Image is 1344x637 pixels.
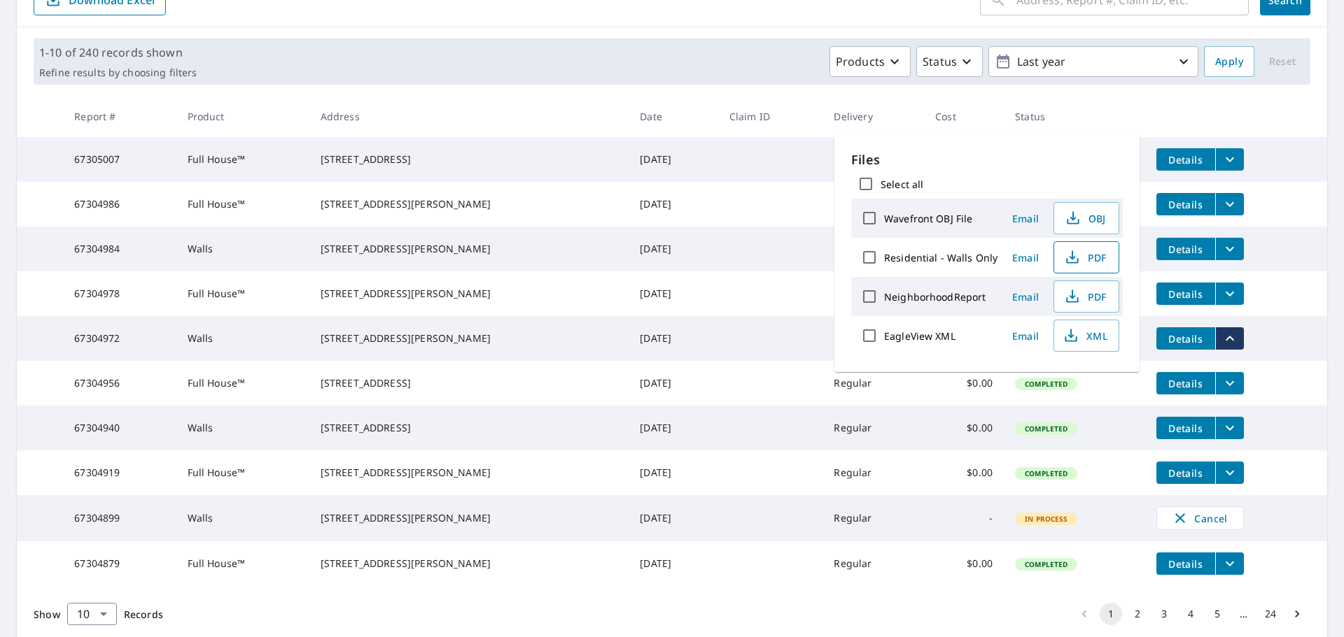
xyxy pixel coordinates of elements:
[629,406,718,450] td: [DATE]
[1156,238,1215,260] button: detailsBtn-67304984
[1156,552,1215,575] button: detailsBtn-67304879
[1165,377,1207,390] span: Details
[1156,417,1215,439] button: detailsBtn-67304940
[1003,247,1048,269] button: Email
[1215,417,1244,439] button: filesDropdownBtn-67304940
[629,227,718,271] td: [DATE]
[988,46,1198,77] button: Last year
[1053,320,1119,352] button: XML
[1100,603,1122,625] button: page 1
[822,182,924,227] td: Regular
[63,96,176,137] th: Report #
[1053,280,1119,313] button: PDF
[63,182,176,227] td: 67304986
[924,406,1004,450] td: $0.00
[822,96,924,137] th: Delivery
[629,450,718,495] td: [DATE]
[321,511,618,525] div: [STREET_ADDRESS][PERSON_NAME]
[1004,96,1144,137] th: Status
[63,495,176,541] td: 67304899
[176,541,309,586] td: Full House™
[63,406,176,450] td: 67304940
[1215,282,1244,305] button: filesDropdownBtn-67304978
[829,46,911,77] button: Products
[822,227,924,271] td: Regular
[924,495,1004,541] td: -
[822,361,924,406] td: Regular
[1259,603,1282,625] button: Go to page 24
[176,450,309,495] td: Full House™
[176,361,309,406] td: Full House™
[176,271,309,316] td: Full House™
[1009,212,1042,225] span: Email
[1063,249,1107,266] span: PDF
[176,406,309,450] td: Walls
[176,495,309,541] td: Walls
[629,271,718,316] td: [DATE]
[1165,422,1207,435] span: Details
[1003,325,1048,347] button: Email
[836,53,885,70] p: Products
[39,44,197,61] p: 1-10 of 240 records shown
[1016,559,1076,569] span: Completed
[924,361,1004,406] td: $0.00
[924,541,1004,586] td: $0.00
[924,96,1004,137] th: Cost
[851,150,1123,169] p: Files
[884,212,972,225] label: Wavefront OBJ File
[822,541,924,586] td: Regular
[1165,557,1207,571] span: Details
[176,316,309,361] td: Walls
[629,316,718,361] td: [DATE]
[1009,329,1042,343] span: Email
[124,608,163,621] span: Records
[1063,327,1107,344] span: XML
[321,421,618,435] div: [STREET_ADDRESS]
[63,137,176,182] td: 67305007
[321,152,618,166] div: [STREET_ADDRESS]
[924,450,1004,495] td: $0.00
[629,137,718,182] td: [DATE]
[1053,202,1119,234] button: OBJ
[1171,510,1229,527] span: Cancel
[63,361,176,406] td: 67304956
[1016,514,1077,524] span: In Process
[1179,603,1202,625] button: Go to page 4
[321,331,618,345] div: [STREET_ADDRESS][PERSON_NAME]
[1003,208,1048,229] button: Email
[1165,243,1207,256] span: Details
[822,406,924,450] td: Regular
[916,46,983,77] button: Status
[1215,193,1244,215] button: filesDropdownBtn-67304986
[1063,288,1107,305] span: PDF
[67,603,117,625] div: Show 10 records
[718,96,823,137] th: Claim ID
[1126,603,1149,625] button: Go to page 2
[1215,552,1244,575] button: filesDropdownBtn-67304879
[1165,466,1207,480] span: Details
[1153,603,1175,625] button: Go to page 3
[1215,461,1244,484] button: filesDropdownBtn-67304919
[321,242,618,256] div: [STREET_ADDRESS][PERSON_NAME]
[1053,241,1119,273] button: PDF
[176,137,309,182] td: Full House™
[1215,372,1244,394] button: filesDropdownBtn-67304956
[63,450,176,495] td: 67304919
[1156,506,1244,530] button: Cancel
[884,251,997,264] label: Residential - Walls Only
[822,450,924,495] td: Regular
[1286,603,1308,625] button: Go to next page
[1215,53,1243,71] span: Apply
[629,182,718,227] td: [DATE]
[176,96,309,137] th: Product
[822,137,924,182] td: Regular
[309,96,629,137] th: Address
[881,178,923,191] label: Select all
[1016,379,1076,389] span: Completed
[1165,153,1207,166] span: Details
[1156,282,1215,305] button: detailsBtn-67304978
[1165,287,1207,301] span: Details
[1206,603,1228,625] button: Go to page 5
[1011,50,1175,74] p: Last year
[629,96,718,137] th: Date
